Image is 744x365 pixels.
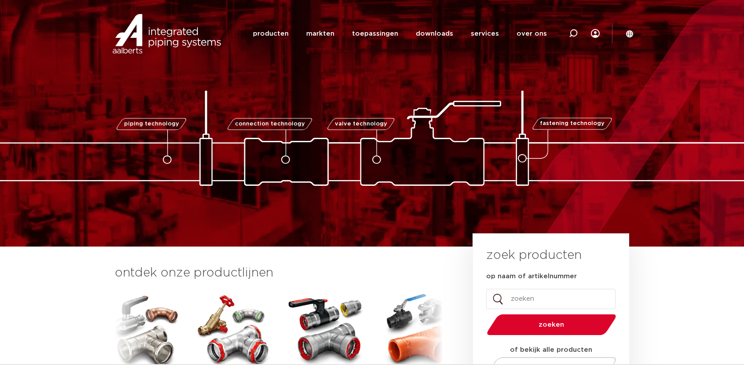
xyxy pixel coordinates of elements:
nav: Menu [253,17,547,51]
a: over ons [517,17,547,51]
span: connection technology [235,121,304,127]
a: toepassingen [352,17,398,51]
button: zoeken [483,313,619,336]
span: piping technology [124,121,179,127]
a: services [471,17,499,51]
span: valve technology [335,121,387,127]
a: markten [306,17,334,51]
span: fastening technology [540,121,605,127]
a: producten [253,17,289,51]
a: downloads [416,17,453,51]
strong: of bekijk alle producten [510,347,592,353]
h3: zoek producten [486,247,582,264]
span: zoeken [509,321,594,328]
input: zoeken [486,289,616,309]
label: op naam of artikelnummer [486,272,577,281]
h3: ontdek onze productlijnen [115,264,443,282]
